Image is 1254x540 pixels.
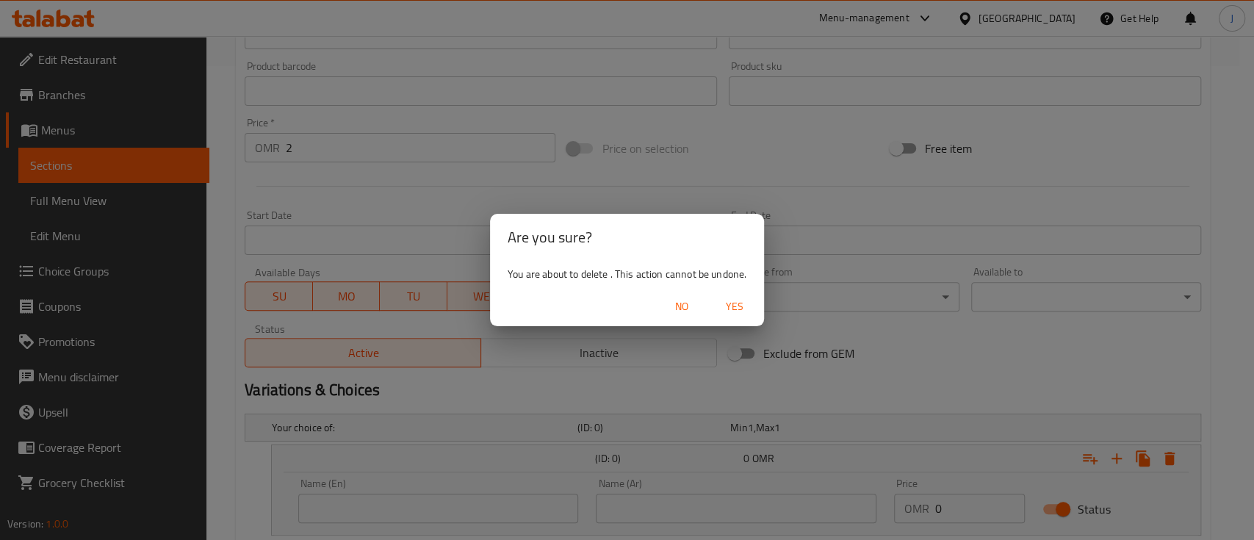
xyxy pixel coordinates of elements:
[664,298,699,316] span: No
[711,293,758,320] button: Yes
[658,293,705,320] button: No
[490,261,764,287] div: You are about to delete . This action cannot be undone.
[508,226,746,249] h2: Are you sure?
[717,298,752,316] span: Yes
